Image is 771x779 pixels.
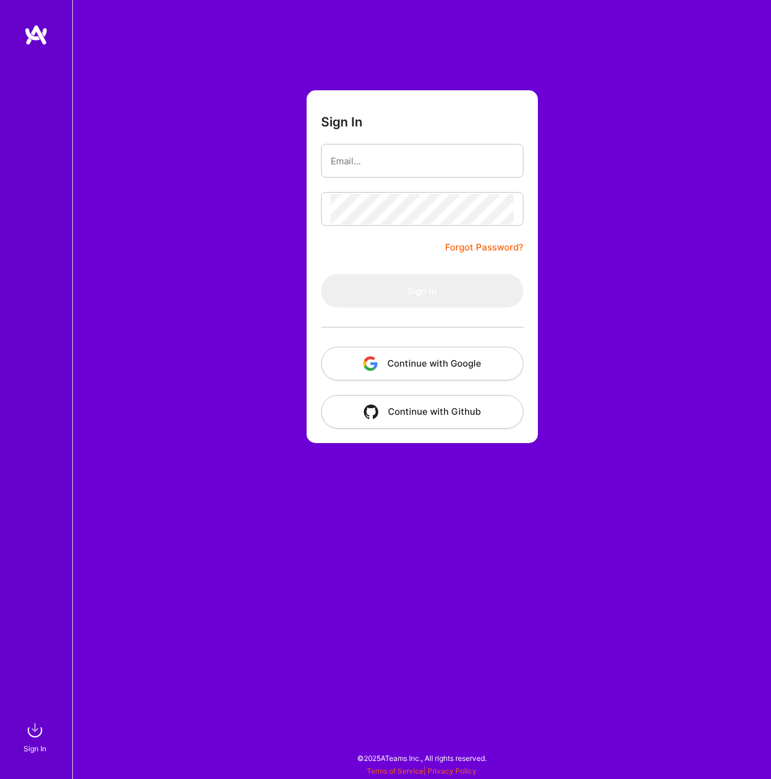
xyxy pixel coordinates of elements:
[321,274,523,308] button: Sign In
[331,146,514,176] input: Email...
[445,240,523,255] a: Forgot Password?
[428,766,476,775] a: Privacy Policy
[367,766,423,775] a: Terms of Service
[367,766,476,775] span: |
[364,405,378,419] img: icon
[321,395,523,429] button: Continue with Github
[23,742,46,755] div: Sign In
[24,24,48,46] img: logo
[321,114,363,129] h3: Sign In
[321,347,523,380] button: Continue with Google
[363,356,378,371] img: icon
[23,718,47,742] img: sign in
[25,718,47,755] a: sign inSign In
[72,743,771,773] div: © 2025 ATeams Inc., All rights reserved.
